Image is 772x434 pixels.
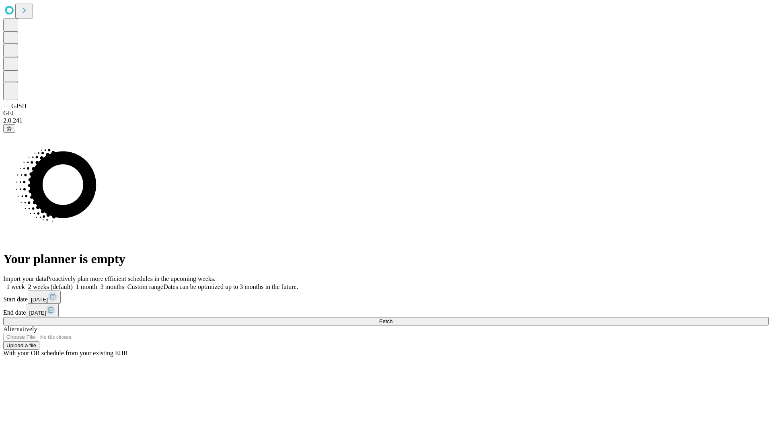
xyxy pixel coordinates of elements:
span: [DATE] [29,310,46,316]
span: Import your data [3,275,47,282]
div: 2.0.241 [3,117,769,124]
span: 1 month [76,283,97,290]
span: 2 weeks (default) [28,283,73,290]
button: Upload a file [3,341,39,350]
span: Dates can be optimized up to 3 months in the future. [163,283,298,290]
div: GEI [3,110,769,117]
span: Fetch [379,318,392,324]
span: Proactively plan more efficient schedules in the upcoming weeks. [47,275,216,282]
span: With your OR schedule from your existing EHR [3,350,128,356]
h1: Your planner is empty [3,252,769,266]
span: 1 week [6,283,25,290]
div: Start date [3,291,769,304]
div: End date [3,304,769,317]
span: Custom range [127,283,163,290]
button: @ [3,124,15,133]
span: 3 months [101,283,124,290]
span: [DATE] [31,297,48,303]
span: GJSH [11,102,27,109]
span: @ [6,125,12,131]
button: [DATE] [28,291,61,304]
button: [DATE] [26,304,59,317]
span: Alternatively [3,325,37,332]
button: Fetch [3,317,769,325]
